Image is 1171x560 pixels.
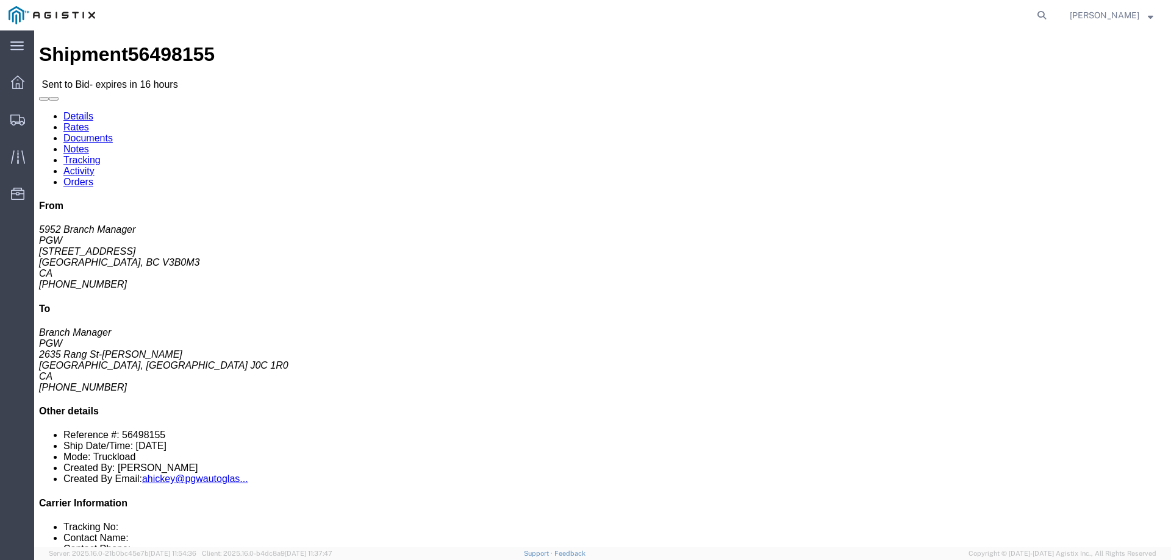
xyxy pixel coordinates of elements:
[285,550,332,557] span: [DATE] 11:37:47
[1069,8,1154,23] button: [PERSON_NAME]
[969,548,1156,559] span: Copyright © [DATE]-[DATE] Agistix Inc., All Rights Reserved
[49,550,196,557] span: Server: 2025.16.0-21b0bc45e7b
[1070,9,1139,22] span: Jesse Jordan
[34,30,1171,547] iframe: FS Legacy Container
[9,6,95,24] img: logo
[524,550,554,557] a: Support
[202,550,332,557] span: Client: 2025.16.0-b4dc8a9
[554,550,585,557] a: Feedback
[149,550,196,557] span: [DATE] 11:54:36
